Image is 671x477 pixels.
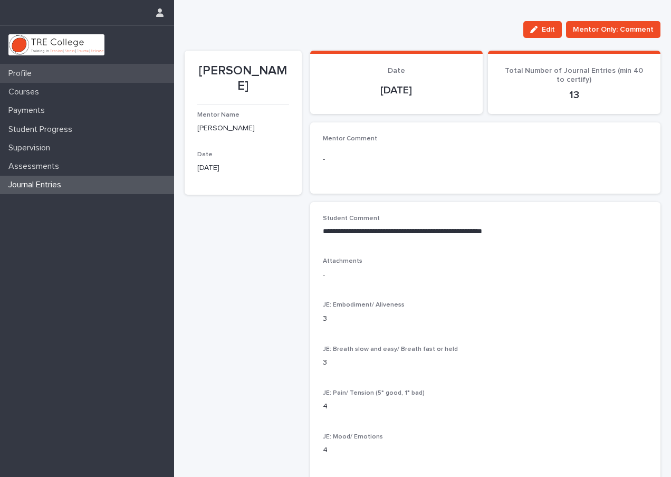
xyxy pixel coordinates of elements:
[197,163,289,174] p: [DATE]
[323,401,648,412] p: 4
[323,154,648,165] p: -
[323,258,362,264] span: Attachments
[197,63,289,94] p: [PERSON_NAME]
[573,24,654,35] span: Mentor Only: Comment
[323,302,405,308] span: JE: Embodiment/ Aliveness
[501,89,648,101] p: 13
[4,69,40,79] p: Profile
[323,313,648,325] p: 3
[4,87,47,97] p: Courses
[4,143,59,153] p: Supervision
[4,106,53,116] p: Payments
[197,151,213,158] span: Date
[566,21,660,38] button: Mentor Only: Comment
[323,390,425,396] span: JE: Pain/ Tension (5* good, 1* bad)
[388,67,405,74] span: Date
[505,67,643,83] span: Total Number of Journal Entries (min 40 to certify)
[323,445,648,456] p: 4
[197,123,289,134] p: [PERSON_NAME]
[4,161,68,171] p: Assessments
[323,84,470,97] p: [DATE]
[323,215,380,222] span: Student Comment
[523,21,562,38] button: Edit
[4,125,81,135] p: Student Progress
[4,180,70,190] p: Journal Entries
[323,270,648,281] p: -
[323,434,383,440] span: JE: Mood/ Emotions
[323,346,458,352] span: JE: Breath slow and easy/ Breath fast or held
[197,112,239,118] span: Mentor Name
[8,34,104,55] img: L01RLPSrRaOWR30Oqb5K
[323,357,648,368] p: 3
[323,136,377,142] span: Mentor Comment
[542,26,555,33] span: Edit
